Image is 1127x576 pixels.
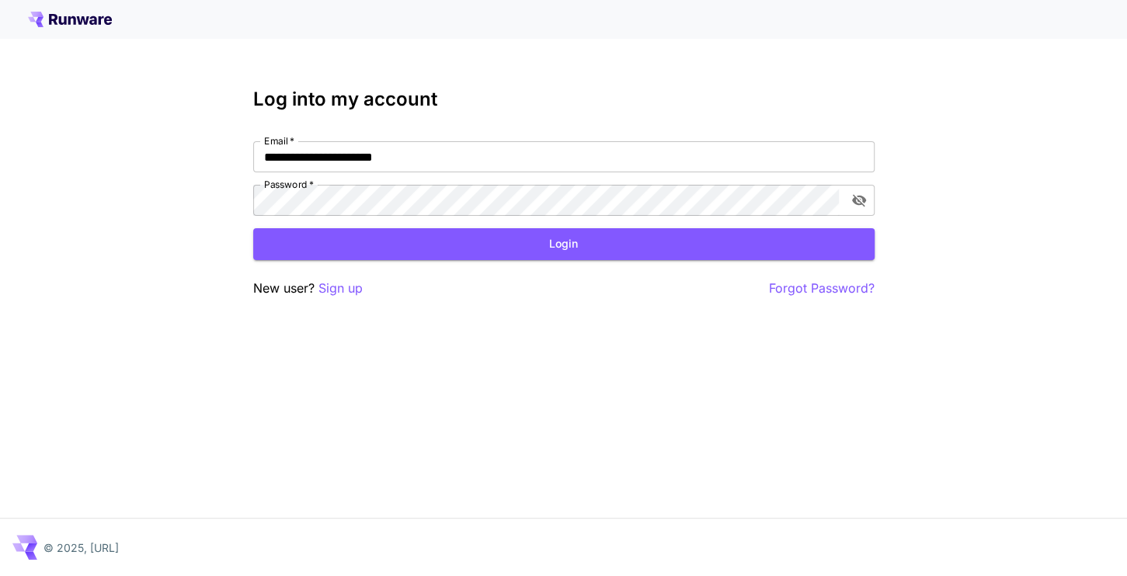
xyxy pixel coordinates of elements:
button: Forgot Password? [769,279,875,298]
button: toggle password visibility [845,186,873,214]
button: Login [253,228,875,260]
h3: Log into my account [253,88,875,110]
p: New user? [253,279,363,298]
button: Sign up [318,279,363,298]
label: Password [264,178,314,191]
label: Email [264,134,294,147]
p: © 2025, [URL] [43,540,119,556]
